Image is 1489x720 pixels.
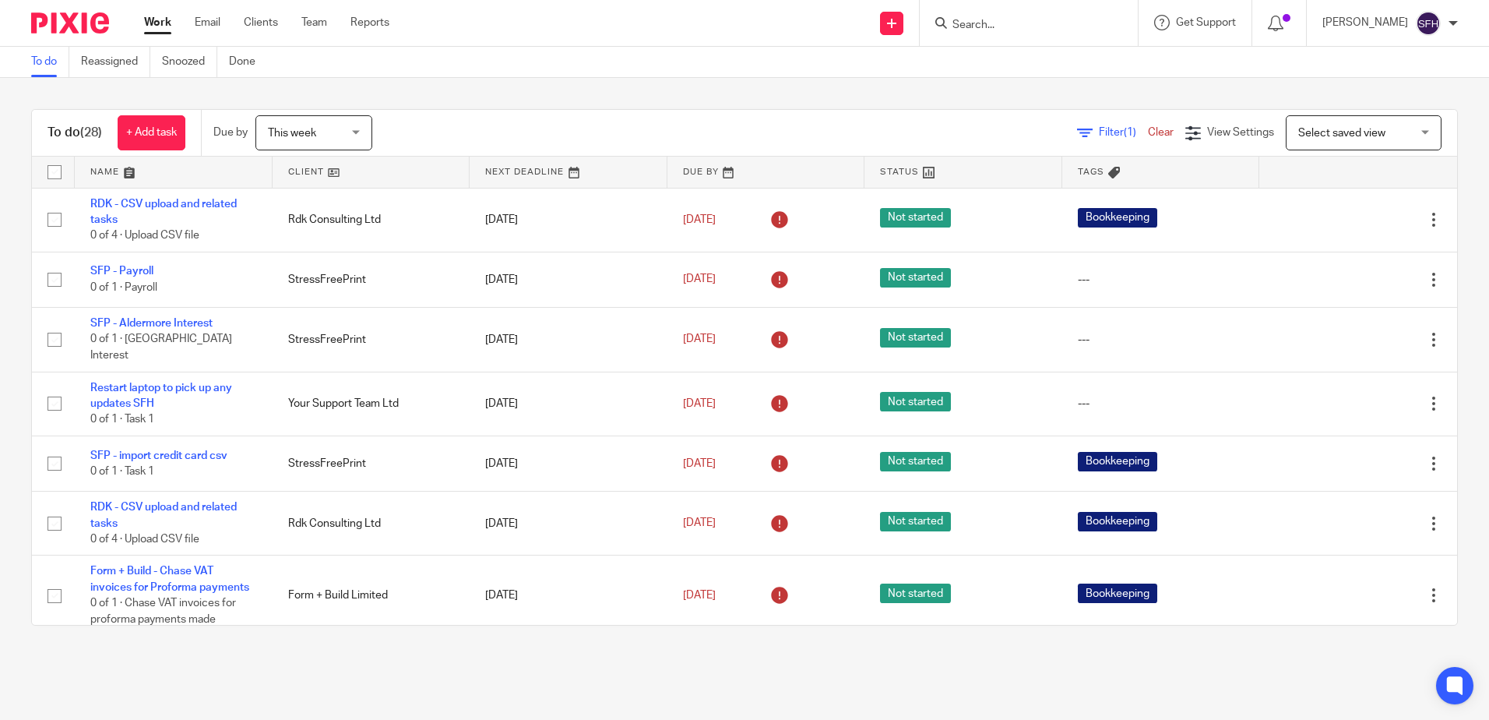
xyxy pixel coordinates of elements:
td: [DATE] [470,436,667,491]
td: [DATE] [470,308,667,372]
span: Not started [880,392,951,411]
span: (28) [80,126,102,139]
p: [PERSON_NAME] [1322,15,1408,30]
a: Restart laptop to pick up any updates SFH [90,383,232,409]
td: [DATE] [470,372,667,436]
span: Filter [1099,127,1148,138]
span: Tags [1078,168,1104,176]
span: (1) [1124,127,1136,138]
span: Not started [880,452,951,471]
a: Snoozed [162,47,217,77]
span: [DATE] [683,274,716,285]
span: 0 of 1 · Payroll [90,282,157,293]
td: [DATE] [470,492,667,556]
span: 0 of 1 · Chase VAT invoices for proforma payments made [90,598,236,625]
td: StressFreePrint [273,252,470,307]
td: Rdk Consulting Ltd [273,492,470,556]
span: This week [268,128,316,139]
a: Reassigned [81,47,150,77]
a: SFP - import credit card csv [90,450,227,461]
span: 0 of 1 · Task 1 [90,414,154,425]
div: --- [1078,396,1244,411]
span: Get Support [1176,17,1236,28]
a: To do [31,47,69,77]
a: Reports [350,15,389,30]
span: [DATE] [683,398,716,409]
td: Rdk Consulting Ltd [273,188,470,252]
span: Select saved view [1298,128,1385,139]
td: Your Support Team Ltd [273,372,470,436]
span: 0 of 1 · [GEOGRAPHIC_DATA] Interest [90,334,232,362]
span: Bookkeeping [1078,452,1157,471]
a: Clients [244,15,278,30]
a: RDK - CSV upload and related tasks [90,199,237,225]
a: SFP - Payroll [90,266,153,277]
span: Not started [880,328,951,348]
a: Email [195,15,220,30]
span: Bookkeeping [1078,584,1157,603]
span: [DATE] [683,590,716,601]
div: --- [1078,272,1244,288]
span: 0 of 1 · Task 1 [90,466,154,477]
p: Due by [213,125,248,140]
a: Done [229,47,267,77]
a: RDK - CSV upload and related tasks [90,502,237,528]
span: Not started [880,584,951,603]
a: Form + Build - Chase VAT invoices for Proforma payments [90,566,249,592]
span: 0 of 4 · Upload CSV file [90,230,199,241]
td: StressFreePrint [273,308,470,372]
span: Not started [880,208,951,228]
a: SFP - Aldermore Interest [90,318,213,329]
td: [DATE] [470,556,667,636]
span: [DATE] [683,518,716,529]
a: Team [301,15,327,30]
span: 0 of 4 · Upload CSV file [90,534,199,545]
input: Search [951,19,1091,33]
span: [DATE] [683,458,716,469]
div: --- [1078,332,1244,348]
td: [DATE] [470,252,667,307]
a: Clear [1148,127,1174,138]
span: Bookkeeping [1078,208,1157,228]
h1: To do [48,125,102,141]
span: Not started [880,512,951,531]
span: View Settings [1207,127,1274,138]
td: StressFreePrint [273,436,470,491]
span: Bookkeeping [1078,512,1157,531]
img: svg%3E [1416,11,1441,36]
td: [DATE] [470,188,667,252]
span: [DATE] [683,334,716,345]
a: + Add task [118,115,185,150]
a: Work [144,15,171,30]
span: Not started [880,268,951,288]
img: Pixie [31,12,109,34]
td: Form + Build Limited [273,556,470,636]
span: [DATE] [683,214,716,225]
